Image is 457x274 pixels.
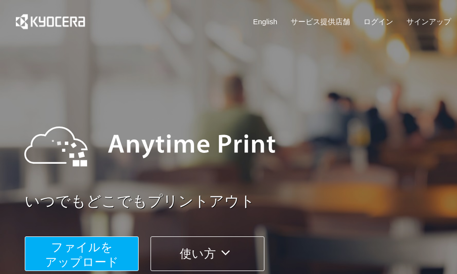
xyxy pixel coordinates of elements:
a: サインアップ [406,16,451,27]
a: サービス提供店舗 [291,16,350,27]
a: ログイン [363,16,393,27]
a: いつでもどこでもプリントアウト [25,191,457,212]
span: ファイルを ​​アップロード [45,240,119,269]
button: ファイルを​​アップロード [25,236,139,271]
button: 使い方 [151,236,264,271]
a: English [253,16,277,27]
